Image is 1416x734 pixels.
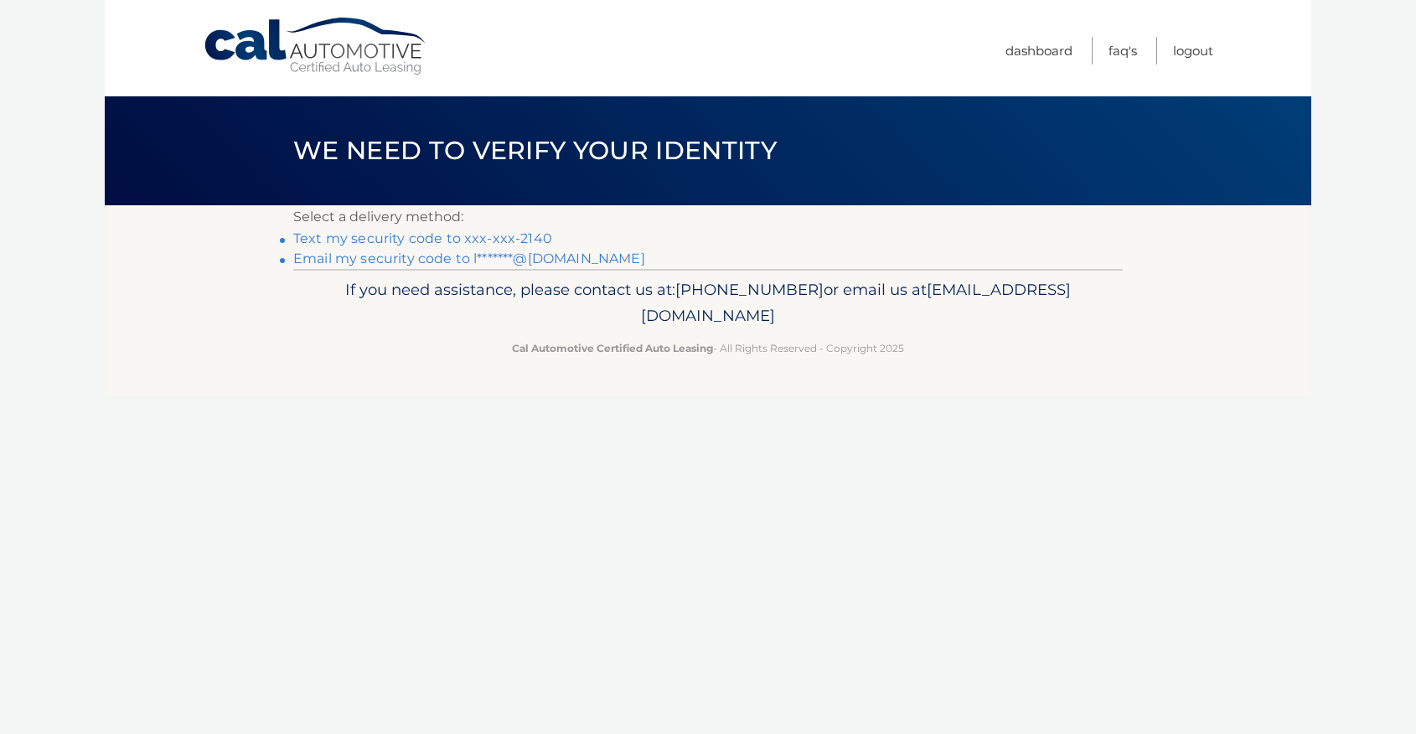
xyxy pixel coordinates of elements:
span: We need to verify your identity [293,135,777,166]
p: If you need assistance, please contact us at: or email us at [304,277,1112,330]
a: FAQ's [1109,37,1137,65]
a: Dashboard [1005,37,1072,65]
strong: Cal Automotive Certified Auto Leasing [512,342,713,354]
p: - All Rights Reserved - Copyright 2025 [304,339,1112,357]
p: Select a delivery method: [293,205,1123,229]
span: [PHONE_NUMBER] [675,280,824,299]
a: Text my security code to xxx-xxx-2140 [293,230,552,246]
a: Email my security code to l*******@[DOMAIN_NAME] [293,251,645,266]
a: Cal Automotive [203,17,429,76]
a: Logout [1173,37,1213,65]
